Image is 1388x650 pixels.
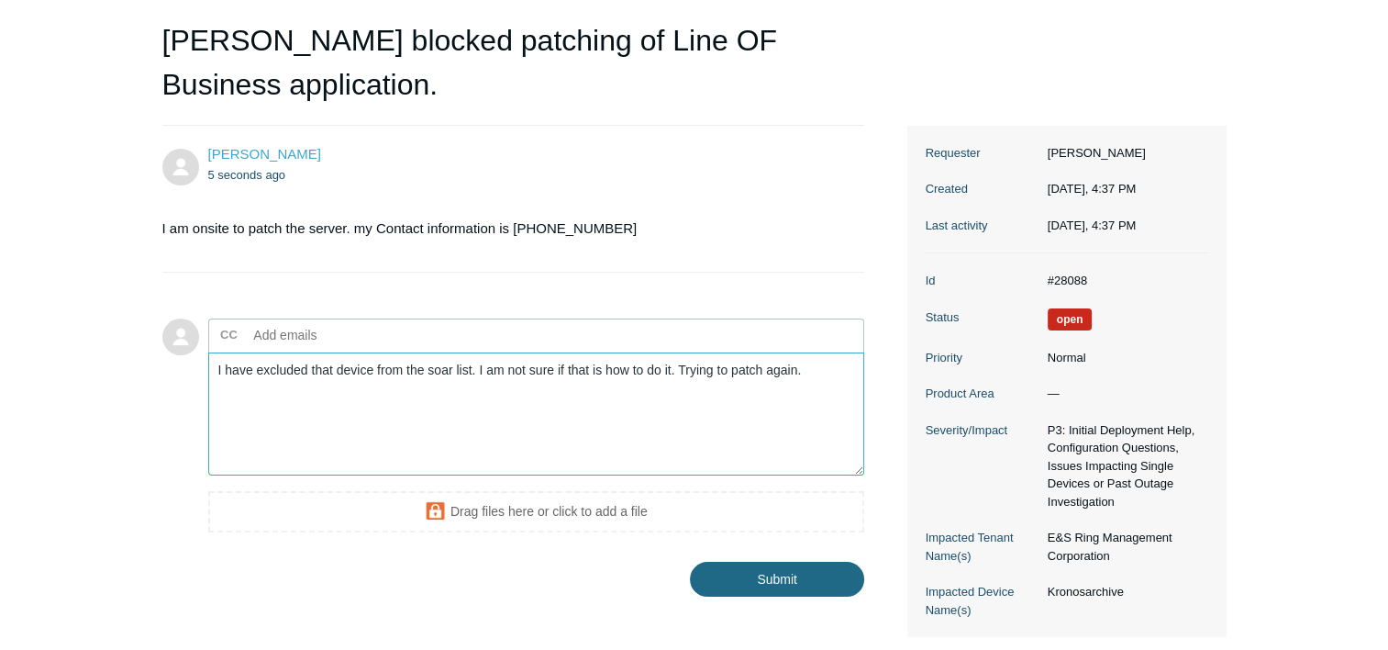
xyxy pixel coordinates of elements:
[926,272,1038,290] dt: Id
[926,421,1038,440] dt: Severity/Impact
[1038,272,1208,290] dd: #28088
[926,529,1038,565] dt: Impacted Tenant Name(s)
[208,146,321,162] a: [PERSON_NAME]
[690,562,864,597] input: Submit
[1038,529,1208,565] dd: E&S Ring Management Corporation
[208,353,865,476] textarea: Add your reply
[926,217,1038,235] dt: Last activity
[1048,182,1137,196] time: 09/11/2025, 16:37
[208,168,286,182] time: 09/11/2025, 16:37
[208,146,321,162] span: Rodrigo Munoz
[1038,144,1208,162] dd: [PERSON_NAME]
[1048,308,1093,331] span: We are working on a response for you
[1048,219,1137,232] time: 09/11/2025, 16:37
[247,321,444,349] input: Add emails
[162,218,847,240] p: I am onsite to patch the server. my Contact information is [PHONE_NUMBER]
[926,583,1038,619] dt: Impacted Device Name(s)
[1038,385,1208,403] dd: —
[1038,583,1208,601] dd: Kronosarchive
[1038,421,1208,511] dd: P3: Initial Deployment Help, Configuration Questions, Issues Impacting Single Devices or Past Out...
[926,180,1038,198] dt: Created
[220,321,238,349] label: CC
[926,144,1038,162] dt: Requester
[1038,349,1208,367] dd: Normal
[926,385,1038,403] dt: Product Area
[162,18,865,126] h1: [PERSON_NAME] blocked patching of Line OF Business application.
[926,349,1038,367] dt: Priority
[926,308,1038,327] dt: Status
